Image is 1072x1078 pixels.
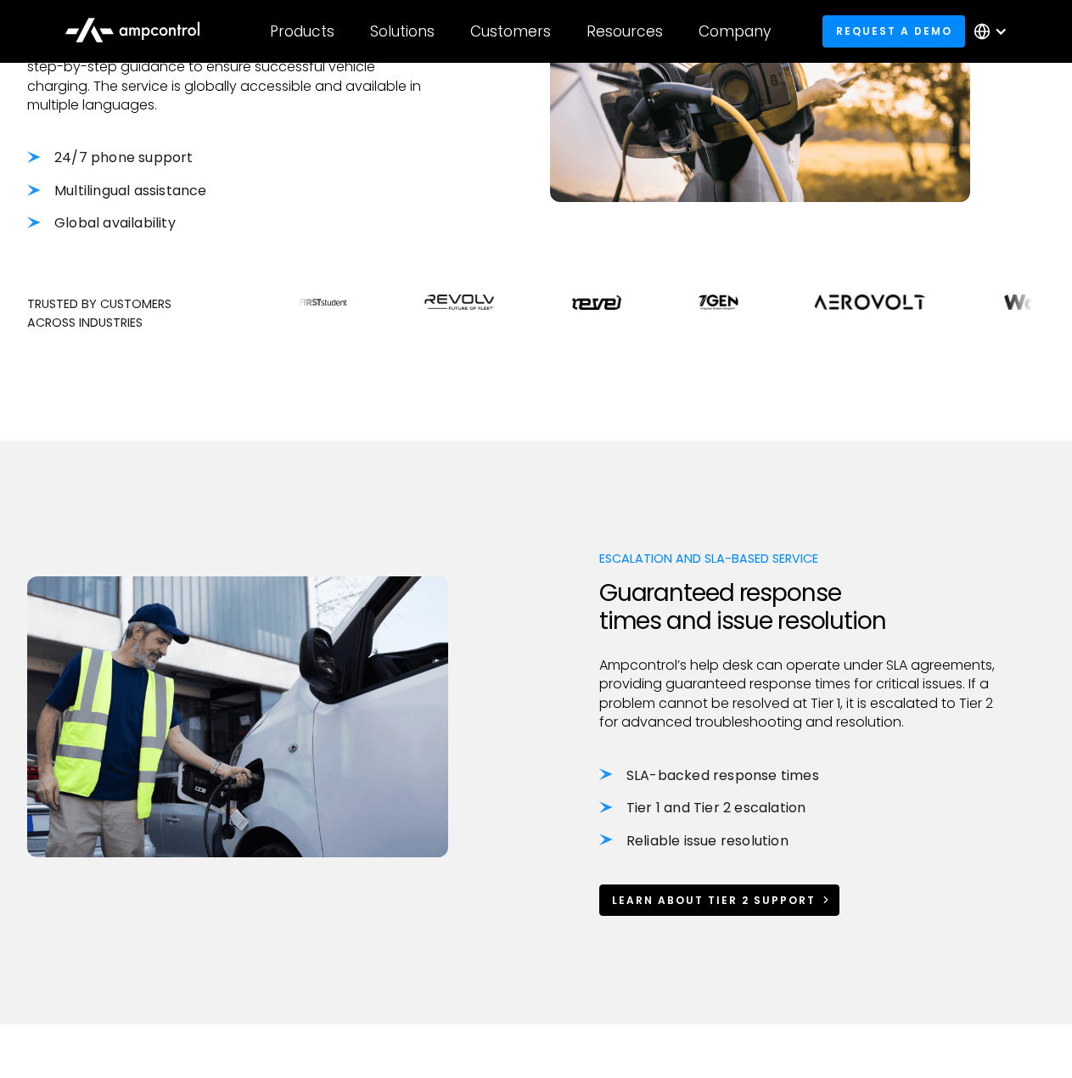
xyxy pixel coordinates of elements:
div: Resources [587,22,663,41]
li: Reliable issue resolution [599,832,996,851]
div: Trusted By Customers Across Industries [27,295,272,333]
li: 24/7 phone support [27,149,424,167]
li: Multilingual assistance [27,182,424,200]
div: Learn about tier 2 support [612,893,816,908]
img: woman on phone next to charging EV [27,576,448,857]
div: Solutions [370,22,435,41]
div: Company [699,22,771,41]
div: Customers [470,22,551,41]
div: Products [270,22,334,41]
a: Request a demo [822,15,965,47]
li: Global availability [27,214,424,233]
div: Escalation and SLA-Based Service [599,549,996,568]
li: Tier 1 and Tier 2 escalation [599,799,996,817]
a: Learn about tier 2 support [599,884,839,916]
li: SLA-backed response times [599,766,996,785]
p: Ampcontrol’s help desk can operate under SLA agreements, providing guaranteed response times for ... [599,656,996,733]
h2: Guaranteed response times and issue resolution [599,579,996,636]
